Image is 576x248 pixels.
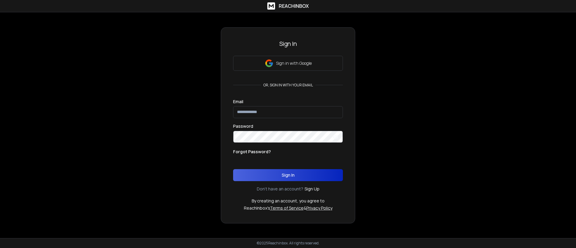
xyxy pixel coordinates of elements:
p: Sign in with Google [276,60,312,66]
button: Sign in with Google [233,56,343,71]
p: Don't have an account? [257,186,303,192]
p: Forgot Password? [233,149,271,155]
button: Sign In [233,169,343,181]
label: Password [233,124,253,128]
a: ReachInbox [267,2,309,10]
p: or, sign in with your email [261,83,315,88]
h3: Sign In [233,40,343,48]
p: ReachInbox's & [244,205,332,211]
p: By creating an account, you agree to [252,198,325,204]
p: © 2025 Reachinbox. All rights reserved. [257,241,319,246]
a: Sign Up [304,186,319,192]
a: Terms of Service [270,205,304,211]
label: Email [233,100,243,104]
h1: ReachInbox [279,2,309,10]
a: Privacy Policy [306,205,332,211]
